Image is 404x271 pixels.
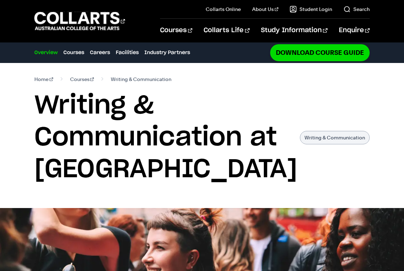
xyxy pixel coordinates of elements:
a: Courses [70,74,94,84]
a: About Us [252,6,278,13]
span: Writing & Communication [111,74,171,84]
a: Enquire [339,19,370,42]
a: Collarts Online [206,6,241,13]
a: Courses [160,19,192,42]
a: Download Course Guide [270,44,370,61]
a: Overview [34,49,58,57]
h1: Writing & Communication at [GEOGRAPHIC_DATA] [34,90,293,185]
a: Careers [90,49,110,57]
a: Student Login [290,6,332,13]
a: Study Information [261,19,328,42]
a: Home [34,74,53,84]
a: Courses [63,49,84,57]
a: Facilities [116,49,139,57]
p: Writing & Communication [300,131,370,144]
a: Search [343,6,370,13]
a: Industry Partners [144,49,190,57]
a: Collarts Life [204,19,249,42]
div: Go to homepage [34,11,125,31]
